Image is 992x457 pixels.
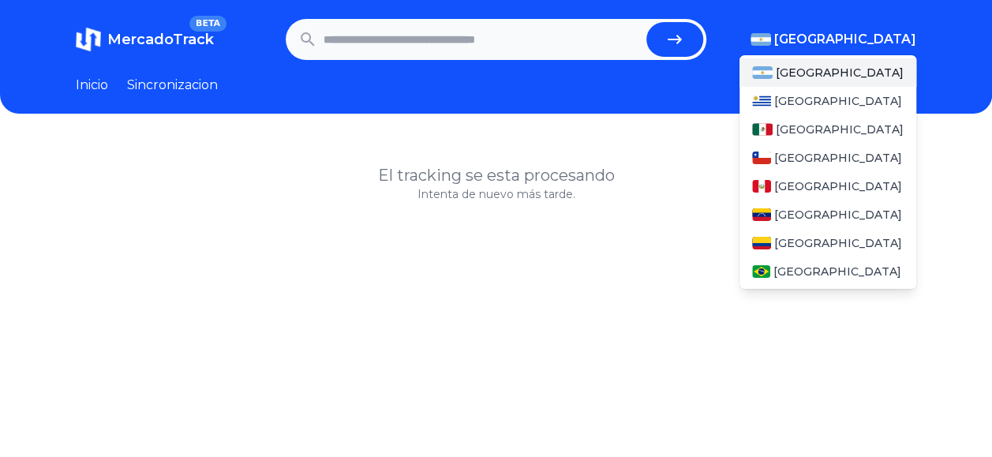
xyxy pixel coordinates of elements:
a: Colombia[GEOGRAPHIC_DATA] [739,229,916,257]
a: Venezuela[GEOGRAPHIC_DATA] [739,200,916,229]
span: [GEOGRAPHIC_DATA] [774,30,916,49]
h1: El tracking se esta procesando [76,164,916,186]
a: Brasil[GEOGRAPHIC_DATA] [739,257,916,286]
img: Brasil [752,265,770,278]
span: [GEOGRAPHIC_DATA] [773,264,901,279]
span: [GEOGRAPHIC_DATA] [774,93,902,109]
a: Mexico[GEOGRAPHIC_DATA] [739,115,916,144]
img: Colombia [752,237,771,249]
span: [GEOGRAPHIC_DATA] [776,65,904,81]
a: Uruguay[GEOGRAPHIC_DATA] [739,87,916,115]
img: Argentina [752,66,773,79]
span: [GEOGRAPHIC_DATA] [774,178,902,194]
img: MercadoTrack [76,27,101,52]
img: Chile [752,152,771,164]
span: [GEOGRAPHIC_DATA] [774,235,902,251]
img: Uruguay [752,95,771,107]
img: Argentina [751,33,771,46]
a: Argentina[GEOGRAPHIC_DATA] [739,58,916,87]
a: Sincronizacion [127,76,218,95]
span: MercadoTrack [107,31,214,48]
span: [GEOGRAPHIC_DATA] [776,122,904,137]
a: Peru[GEOGRAPHIC_DATA] [739,172,916,200]
span: BETA [189,16,226,32]
p: Intenta de nuevo más tarde. [76,186,916,202]
button: [GEOGRAPHIC_DATA] [751,30,916,49]
img: Peru [752,180,771,193]
span: [GEOGRAPHIC_DATA] [774,207,902,223]
a: MercadoTrackBETA [76,27,214,52]
img: Mexico [752,123,773,136]
span: [GEOGRAPHIC_DATA] [774,150,902,166]
a: Chile[GEOGRAPHIC_DATA] [739,144,916,172]
img: Venezuela [752,208,771,221]
a: Inicio [76,76,108,95]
